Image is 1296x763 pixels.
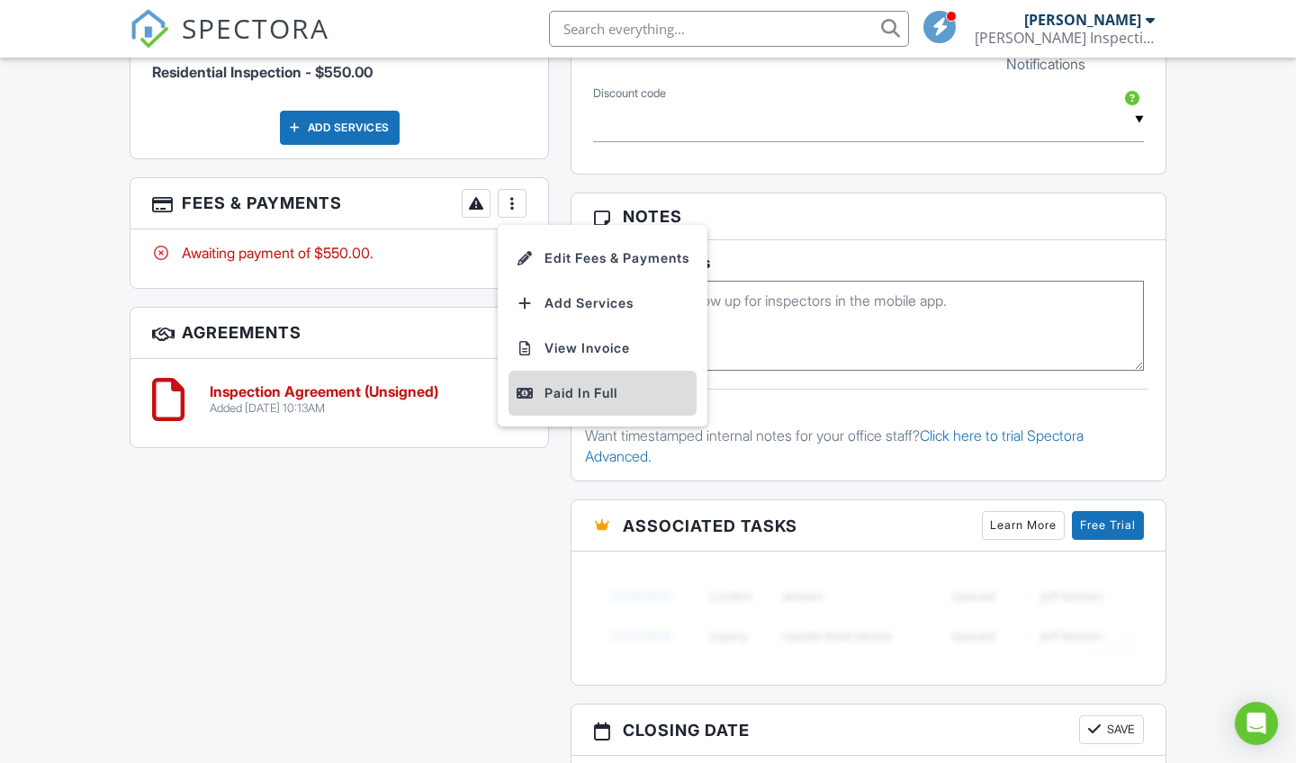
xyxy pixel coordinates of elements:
[571,193,1165,240] h3: Notes
[1072,511,1144,540] a: Free Trial
[210,401,438,416] div: Added [DATE] 10:13AM
[623,718,750,742] span: Closing date
[182,9,329,47] span: SPECTORA
[593,254,1144,272] h5: Inspector Notes
[130,9,169,49] img: The Best Home Inspection Software - Spectora
[585,426,1084,464] a: Click here to trial Spectora Advanced.
[152,30,526,96] li: Service: Residential Inspection
[593,565,1144,667] img: blurred-tasks-251b60f19c3f713f9215ee2a18cbf2105fc2d72fcd585247cf5e9ec0c957c1dd.png
[1024,11,1141,29] div: [PERSON_NAME]
[152,63,373,81] span: Residential Inspection - $550.00
[549,11,909,47] input: Search everything...
[975,38,1144,60] label: Disable All Notifications
[1235,702,1278,745] div: Open Intercom Messenger
[130,308,548,359] h3: Agreements
[623,514,797,538] span: Associated Tasks
[130,24,329,62] a: SPECTORA
[130,178,548,229] h3: Fees & Payments
[152,243,526,263] div: Awaiting payment of $550.00.
[975,29,1155,47] div: Quigley Inspection Services
[210,384,438,400] h6: Inspection Agreement (Unsigned)
[982,511,1065,540] a: Learn More
[593,85,666,102] label: Discount code
[1079,715,1144,744] button: Save
[280,111,400,145] div: Add Services
[585,426,1152,466] p: Want timestamped internal notes for your office staff?
[210,384,438,416] a: Inspection Agreement (Unsigned) Added [DATE] 10:13AM
[585,408,1152,426] div: Office Notes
